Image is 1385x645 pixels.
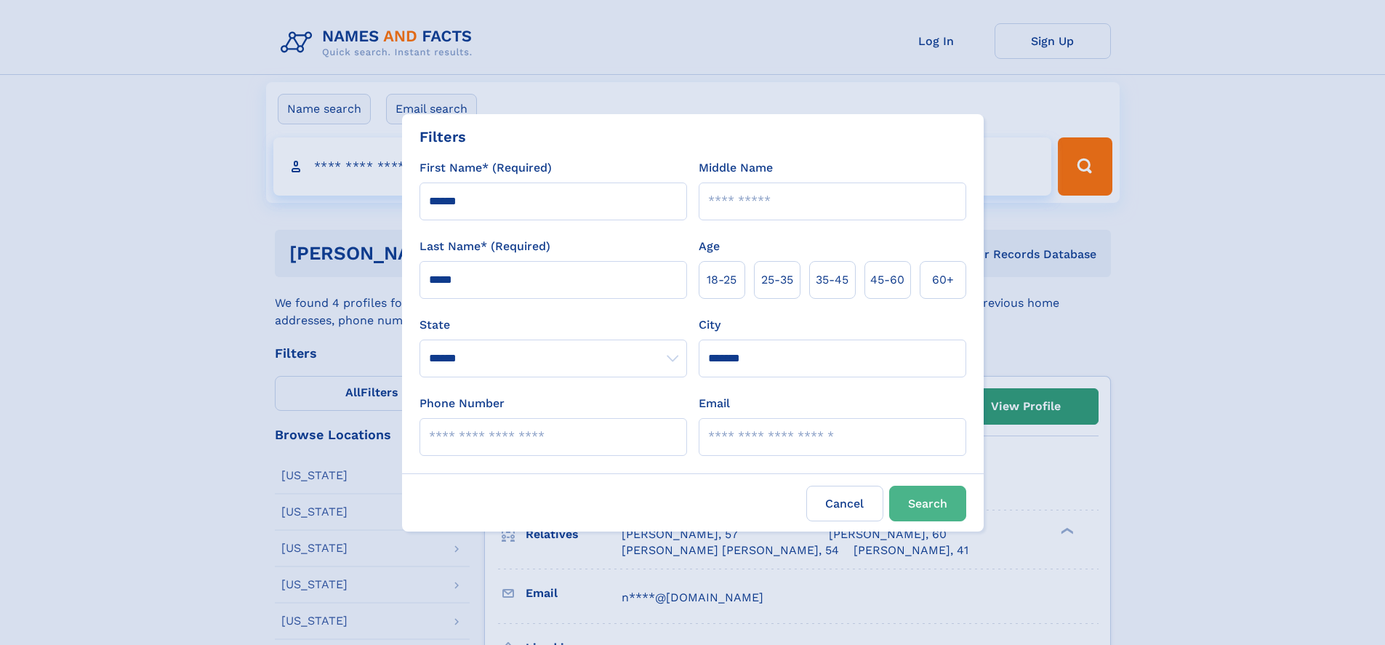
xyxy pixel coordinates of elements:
[699,238,720,255] label: Age
[806,486,883,521] label: Cancel
[419,126,466,148] div: Filters
[419,316,687,334] label: State
[889,486,966,521] button: Search
[699,159,773,177] label: Middle Name
[870,271,904,289] span: 45‑60
[699,316,720,334] label: City
[699,395,730,412] label: Email
[419,159,552,177] label: First Name* (Required)
[761,271,793,289] span: 25‑35
[707,271,736,289] span: 18‑25
[816,271,848,289] span: 35‑45
[419,395,505,412] label: Phone Number
[932,271,954,289] span: 60+
[419,238,550,255] label: Last Name* (Required)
